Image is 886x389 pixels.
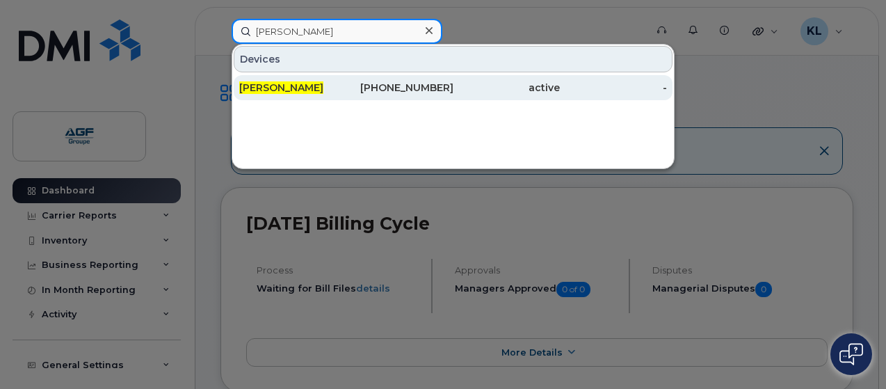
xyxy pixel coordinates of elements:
img: Open chat [839,343,863,365]
div: active [453,81,561,95]
div: [PHONE_NUMBER] [346,81,453,95]
a: [PERSON_NAME][PHONE_NUMBER]active- [234,75,672,100]
span: [PERSON_NAME] [239,81,323,94]
div: - [560,81,667,95]
div: Devices [234,46,672,72]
